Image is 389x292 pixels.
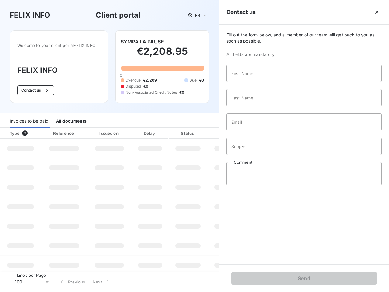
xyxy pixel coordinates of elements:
input: placeholder [226,138,382,155]
span: Disputed [126,84,141,89]
span: FR [195,13,200,18]
h3: FELIX INFO [10,10,50,21]
span: All fields are mandatory [226,51,382,57]
h5: Contact us [226,8,256,16]
span: 0 [120,73,122,78]
h3: Client portal [96,10,141,21]
span: 100 [15,279,22,285]
span: Non-Associated Credit Notes [126,90,177,95]
input: placeholder [226,89,382,106]
span: 0 [22,130,28,136]
h3: FELIX INFO [17,65,101,76]
div: All documents [56,115,87,128]
input: placeholder [226,65,382,82]
span: €2,209 [143,78,157,83]
div: Type [6,130,40,136]
button: Previous [55,276,89,288]
button: Contact us [17,85,54,95]
div: Issued on [88,130,130,136]
input: placeholder [226,113,382,130]
span: Fill out the form below, and a member of our team will get back to you as soon as possible. [226,32,382,44]
div: Status [170,130,206,136]
div: Amount [208,130,247,136]
span: Welcome to your client portal FELIX INFO [17,43,101,48]
div: Delay [133,130,167,136]
span: €0 [143,84,148,89]
span: €0 [199,78,204,83]
button: Send [231,272,377,285]
div: Invoices to be paid [10,115,49,128]
span: Due [189,78,196,83]
button: Next [89,276,115,288]
h2: €2,208.95 [121,45,204,64]
span: €0 [179,90,184,95]
h6: SYMPA LA PAUSE [121,38,164,45]
span: Overdue [126,78,141,83]
div: Reference [53,131,74,136]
